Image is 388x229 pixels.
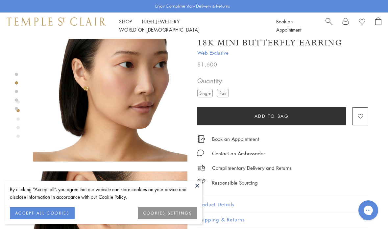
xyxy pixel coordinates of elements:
img: E18102-MINIBFLY [33,7,187,162]
img: MessageIcon-01_2.svg [197,149,204,156]
div: By clicking “Accept all”, you agree that our website can store cookies on your device and disclos... [10,186,197,201]
a: Open Shopping Bag [375,17,381,34]
a: View Wishlist [359,17,365,27]
button: Shipping & Returns [197,212,368,227]
label: Pair [217,89,229,97]
button: Add to bag [197,107,346,125]
p: Enjoy Complimentary Delivery & Returns [155,3,230,10]
span: Add to bag [255,113,289,120]
span: Web Exclusive [197,49,368,57]
p: Complimentary Delivery and Returns [212,164,292,172]
img: icon_sourcing.svg [197,179,206,185]
a: World of [DEMOGRAPHIC_DATA]World of [DEMOGRAPHIC_DATA] [119,26,200,33]
img: icon_delivery.svg [197,164,206,172]
button: COOKIES SETTINGS [138,207,197,219]
a: Book an Appointment [276,18,301,33]
a: ShopShop [119,18,132,25]
label: Single [197,89,213,97]
div: Product gallery navigation [16,99,20,143]
img: icon_appointment.svg [197,135,205,143]
button: Product Details [197,197,368,212]
nav: Main navigation [119,17,261,34]
h1: 18K Mini Butterfly Earring [197,37,342,49]
img: Temple St. Clair [7,17,106,25]
span: Quantity: [197,75,231,86]
a: High JewelleryHigh Jewellery [142,18,180,25]
iframe: Gorgias live chat messenger [355,198,381,222]
button: ACCEPT ALL COOKIES [10,207,75,219]
div: Contact an Ambassador [212,149,265,158]
span: $1,600 [197,60,217,69]
a: Book an Appointment [212,135,259,142]
a: Search [326,17,332,34]
div: Responsible Sourcing [212,179,258,187]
